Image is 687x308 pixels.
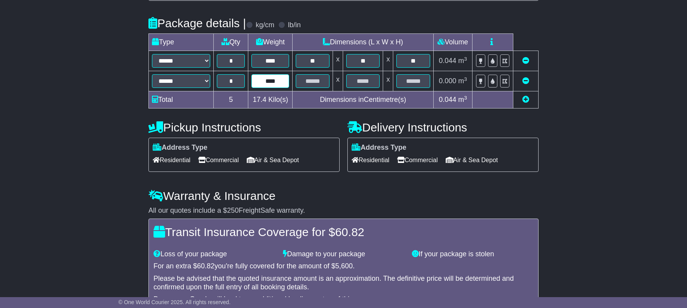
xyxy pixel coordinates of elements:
[198,154,239,166] span: Commercial
[279,250,408,259] div: Damage to your package
[439,96,456,103] span: 0.044
[149,34,214,51] td: Type
[433,34,472,51] td: Volume
[153,275,534,291] div: Please be advised that the quoted insurance amount is an approximation. The definitive price will...
[227,206,239,214] span: 250
[352,143,406,152] label: Address Type
[439,77,456,85] span: 0.000
[150,250,279,259] div: Loss of your package
[333,71,343,91] td: x
[253,96,266,103] span: 17.4
[335,226,364,238] span: 60.82
[333,51,343,71] td: x
[458,77,467,85] span: m
[347,121,539,134] h4: Delivery Instructions
[148,121,340,134] h4: Pickup Instructions
[149,91,214,108] td: Total
[247,154,299,166] span: Air & Sea Depot
[397,154,438,166] span: Commercial
[383,71,393,91] td: x
[464,56,467,62] sup: 3
[408,250,537,259] div: If your package is stolen
[148,17,246,30] h4: Package details |
[464,95,467,101] sup: 3
[153,226,534,238] h4: Transit Insurance Coverage for $
[256,21,274,30] label: kg/cm
[153,295,534,304] div: Dangerous Goods will lead to an additional loading on top of this.
[335,262,353,270] span: 5,600
[148,189,539,202] h4: Warranty & Insurance
[458,96,467,103] span: m
[248,34,293,51] td: Weight
[197,262,214,270] span: 60.82
[214,91,248,108] td: 5
[153,143,207,152] label: Address Type
[293,34,434,51] td: Dimensions (L x W x H)
[148,206,539,215] div: All our quotes include a $ FreightSafe warranty.
[119,299,231,305] span: © One World Courier 2025. All rights reserved.
[446,154,498,166] span: Air & Sea Depot
[248,91,293,108] td: Kilo(s)
[293,91,434,108] td: Dimensions in Centimetre(s)
[214,34,248,51] td: Qty
[522,96,529,103] a: Add new item
[383,51,393,71] td: x
[439,57,456,65] span: 0.044
[458,57,467,65] span: m
[352,154,389,166] span: Residential
[522,57,529,65] a: Remove this item
[153,262,534,271] div: For an extra $ you're fully covered for the amount of $ .
[464,76,467,82] sup: 3
[288,21,301,30] label: lb/in
[153,154,190,166] span: Residential
[522,77,529,85] a: Remove this item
